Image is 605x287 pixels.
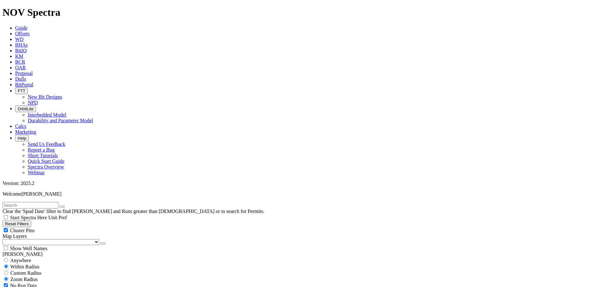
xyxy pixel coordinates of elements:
p: Welcome [3,191,602,197]
a: Offsets [15,31,30,36]
button: FTT [15,88,28,94]
a: BHAs [15,42,28,48]
input: Start Spectra Here [4,215,8,219]
a: Webinar [28,170,45,175]
span: Start Spectra Here [10,215,47,220]
a: Report a Bug [28,147,55,152]
a: Quick Start Guide [28,158,64,164]
a: Interbedded Model [28,112,66,118]
span: Cluster Pins [10,228,35,233]
a: Short Tutorials [28,153,58,158]
a: Send Us Feedback [28,141,65,147]
a: Dulls [15,76,26,82]
a: OAR [15,65,26,70]
a: KM [15,54,23,59]
input: Search [3,202,58,209]
div: [PERSON_NAME] [3,251,602,257]
span: Zoom Radius [10,277,38,282]
button: Reset Filters [3,221,31,227]
button: Help [15,135,29,141]
span: Help [18,136,26,141]
span: Show Well Names [10,246,47,251]
a: Marketing [15,129,36,135]
h1: NOV Spectra [3,7,602,18]
div: Version: 2025.2 [3,181,602,186]
a: NPD [28,100,38,105]
span: Map Layers [3,233,27,239]
a: BitPortal [15,82,33,87]
a: Spectra Overview [28,164,64,169]
span: FTT [18,89,25,93]
a: New Bit Designs [28,94,62,100]
a: WD [15,37,24,42]
span: Anywhere [10,258,31,263]
button: OrbitLite [15,106,36,112]
a: Durability and Parameter Model [28,118,93,123]
span: OrbitLite [18,106,33,111]
span: Unit Pref [48,215,67,220]
a: BitIQ [15,48,26,53]
span: [PERSON_NAME] [21,191,61,197]
a: Proposal [15,71,33,76]
a: BCR [15,59,25,65]
a: Calcs [15,123,26,129]
span: Clear the 'Spud Date' filter to find [PERSON_NAME] and Runs greater than [DEMOGRAPHIC_DATA] or to... [3,209,264,214]
a: Guide [15,25,27,31]
span: Custom Radius [10,270,41,276]
span: Within Radius [10,264,39,269]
